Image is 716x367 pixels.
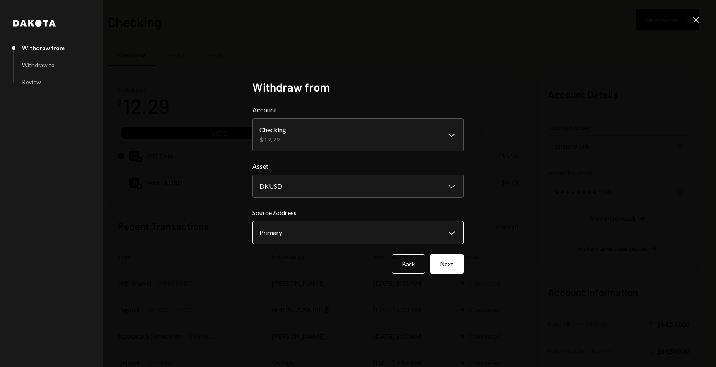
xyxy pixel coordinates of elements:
label: Asset [252,161,464,171]
h2: Withdraw from [252,79,464,95]
div: Withdraw from [22,44,65,51]
button: Asset [252,175,464,198]
label: Source Address [252,208,464,218]
div: Withdraw to [22,61,55,68]
button: Back [392,254,425,274]
label: Account [252,105,464,115]
button: Source Address [252,221,464,244]
button: Next [430,254,464,274]
div: Review [22,78,41,85]
button: Account [252,118,464,151]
